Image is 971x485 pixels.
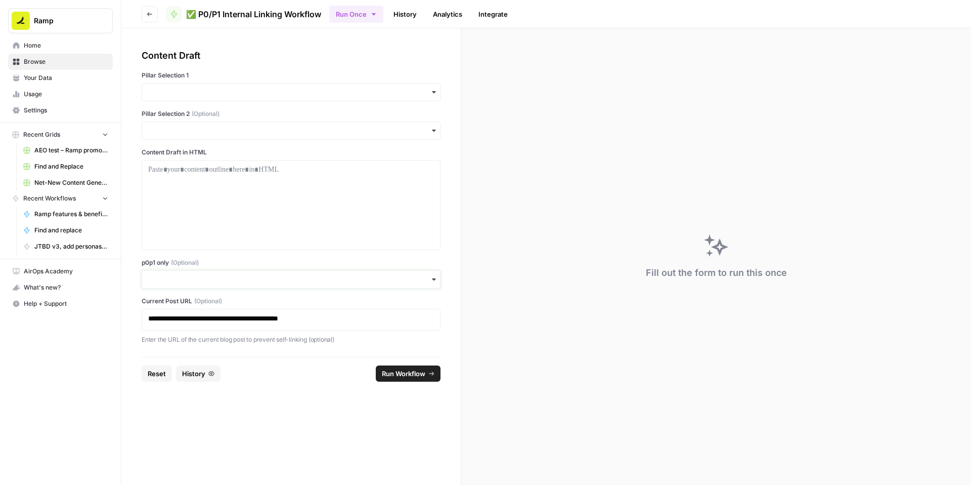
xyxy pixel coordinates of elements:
span: (Optional) [192,109,219,118]
button: Recent Grids [8,127,113,142]
span: (Optional) [194,297,222,306]
button: Workspace: Ramp [8,8,113,33]
button: History [176,366,220,382]
button: Help + Support [8,296,113,312]
span: JTBD v3, add personas (wip) [34,242,108,251]
span: Browse [24,57,108,66]
span: Ramp features & benefits generator – Content tuning version [34,210,108,219]
span: Recent Grids [23,130,60,139]
span: ✅ P0/P1 Internal Linking Workflow [186,8,321,20]
a: Your Data [8,70,113,86]
span: Find and Replace [34,162,108,171]
a: Integrate [472,6,514,22]
label: Pillar Selection 1 [142,71,440,80]
a: Usage [8,86,113,102]
button: Run Once [329,6,383,23]
span: Net-New Content Generator - Grid Template [34,178,108,187]
button: Reset [142,366,172,382]
span: Recent Workflows [23,194,76,203]
button: Recent Workflows [8,191,113,206]
img: Ramp Logo [12,12,30,30]
p: Enter the URL of the current blog post to prevent self-linking (optional) [142,335,440,345]
span: Ramp [34,16,95,26]
label: Content Draft in HTML [142,148,440,157]
div: Fill out the form to run this once [646,266,787,280]
a: Find and replace [19,222,113,238]
a: AirOps Academy [8,263,113,279]
a: Net-New Content Generator - Grid Template [19,175,113,191]
span: Settings [24,106,108,115]
a: Analytics [427,6,468,22]
span: Your Data [24,73,108,83]
a: Home [8,37,113,54]
span: Find and replace [34,226,108,235]
span: AEO test – Ramp promo content v2 [34,146,108,155]
a: Settings [8,102,113,118]
label: p0p1 only [142,258,440,267]
a: Find and Replace [19,158,113,175]
span: Help + Support [24,299,108,308]
button: What's new? [8,279,113,296]
span: Reset [148,369,166,379]
span: Usage [24,90,108,99]
label: Pillar Selection 2 [142,109,440,118]
span: History [182,369,205,379]
div: What's new? [9,280,112,295]
span: Home [24,41,108,50]
a: Ramp features & benefits generator – Content tuning version [19,206,113,222]
a: ✅ P0/P1 Internal Linking Workflow [166,6,321,22]
span: (Optional) [171,258,199,267]
button: Run Workflow [376,366,440,382]
a: JTBD v3, add personas (wip) [19,238,113,255]
span: Run Workflow [382,369,425,379]
span: AirOps Academy [24,267,108,276]
a: History [387,6,423,22]
a: AEO test – Ramp promo content v2 [19,142,113,158]
label: Current Post URL [142,297,440,306]
a: Browse [8,54,113,70]
div: Content Draft [142,49,440,63]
